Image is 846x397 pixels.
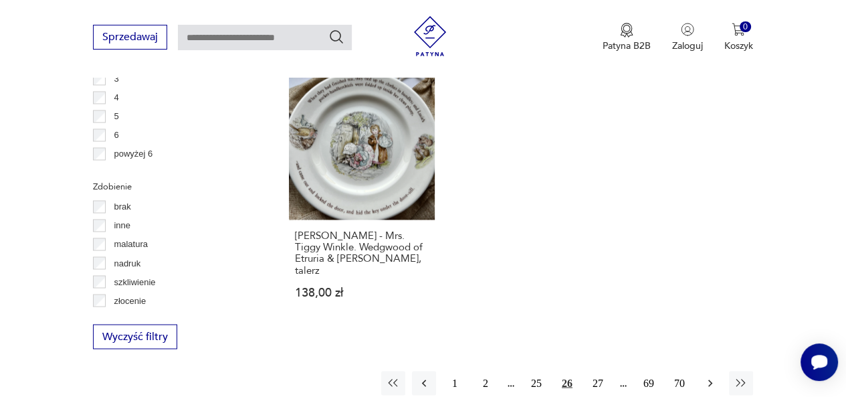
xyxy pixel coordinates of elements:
[586,371,610,395] button: 27
[724,39,753,52] p: Koszyk
[328,29,344,45] button: Szukaj
[295,230,429,276] h3: [PERSON_NAME] - Mrs. Tiggy Winkle. Wedgwood of Etruria & [PERSON_NAME], talerz
[114,128,118,143] p: 6
[667,371,692,395] button: 70
[289,74,435,325] a: Beatrix Potter - Mrs. Tiggy Winkle. Wedgwood of Etruria & Barlaston, talerz[PERSON_NAME] - Mrs. T...
[620,23,633,37] img: Ikona medalu
[603,39,651,52] p: Patyna B2B
[295,287,429,298] p: 138,00 zł
[114,200,130,214] p: brak
[801,343,838,381] iframe: Smartsupp widget button
[93,324,177,349] button: Wyczyść filtry
[732,23,745,36] img: Ikona koszyka
[555,371,579,395] button: 26
[114,256,140,270] p: nadruk
[93,179,257,194] p: Zdobienie
[681,23,694,36] img: Ikonka użytkownika
[740,21,751,33] div: 0
[724,23,753,52] button: 0Koszyk
[114,90,118,105] p: 4
[114,72,118,86] p: 3
[637,371,661,395] button: 69
[93,33,167,43] a: Sprzedawaj
[114,147,152,161] p: powyżej 6
[93,25,167,50] button: Sprzedawaj
[473,371,498,395] button: 2
[443,371,467,395] button: 1
[410,16,450,56] img: Patyna - sklep z meblami i dekoracjami vintage
[114,218,130,233] p: inne
[114,293,146,308] p: złocenie
[672,23,703,52] button: Zaloguj
[672,39,703,52] p: Zaloguj
[114,274,155,289] p: szkliwienie
[114,237,148,252] p: malatura
[603,23,651,52] button: Patyna B2B
[603,23,651,52] a: Ikona medaluPatyna B2B
[114,109,118,124] p: 5
[524,371,548,395] button: 25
